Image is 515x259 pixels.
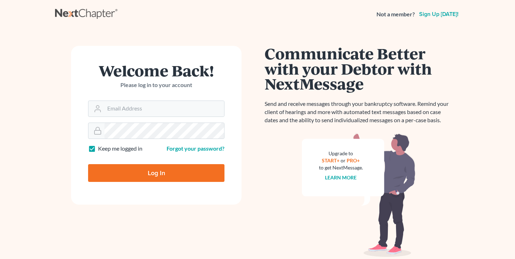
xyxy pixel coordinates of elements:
p: Please log in to your account [88,81,224,89]
div: to get NextMessage. [319,164,363,171]
p: Send and receive messages through your bankruptcy software. Remind your client of hearings and mo... [265,100,453,124]
a: Learn more [325,174,357,180]
img: nextmessage_bg-59042aed3d76b12b5cd301f8e5b87938c9018125f34e5fa2b7a6b67550977c72.svg [302,133,416,257]
a: PRO+ [347,157,360,163]
div: Upgrade to [319,150,363,157]
span: or [341,157,346,163]
strong: Not a member? [376,10,415,18]
a: Forgot your password? [167,145,224,152]
h1: Communicate Better with your Debtor with NextMessage [265,46,453,91]
a: START+ [322,157,340,163]
a: Sign up [DATE]! [418,11,460,17]
input: Email Address [104,101,224,117]
input: Log In [88,164,224,182]
h1: Welcome Back! [88,63,224,78]
label: Keep me logged in [98,145,142,153]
